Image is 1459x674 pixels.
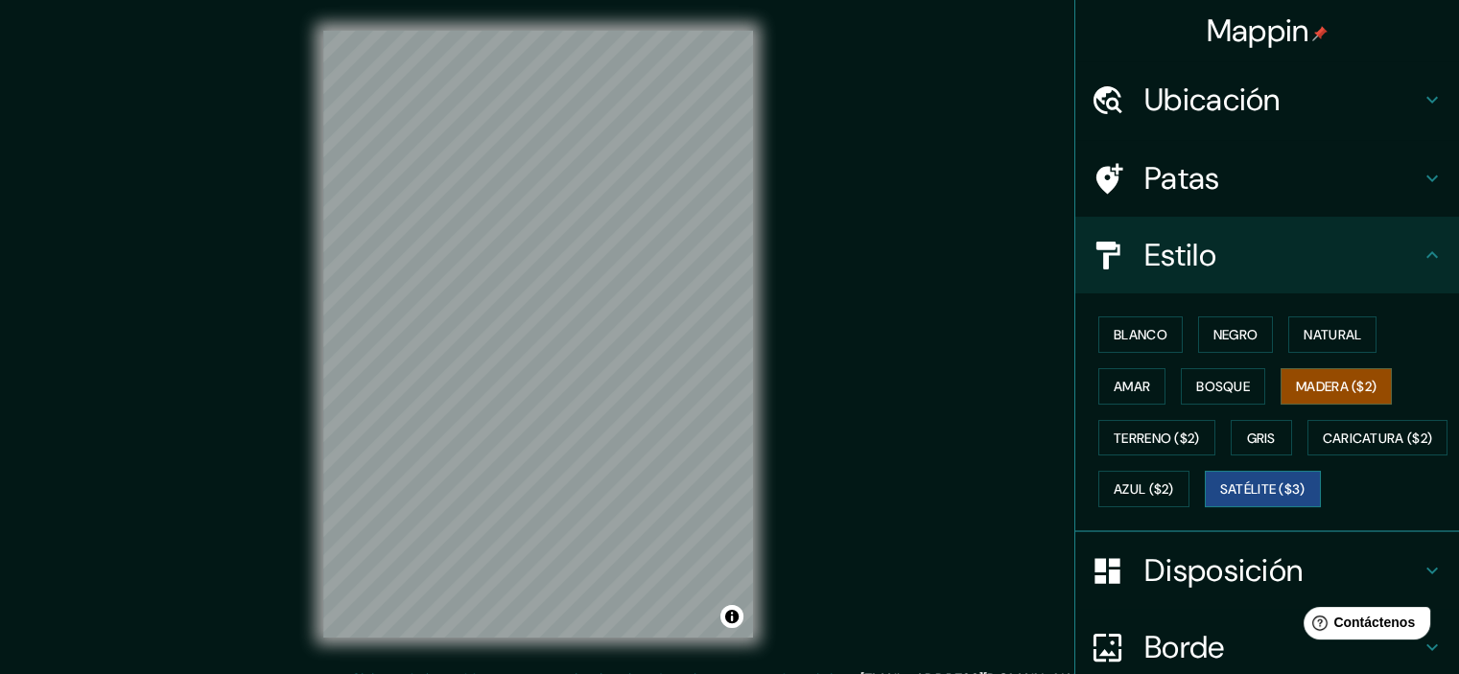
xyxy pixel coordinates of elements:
iframe: Lanzador de widgets de ayuda [1288,599,1438,653]
button: Bosque [1181,368,1265,405]
button: Negro [1198,316,1274,353]
font: Amar [1114,378,1150,395]
font: Azul ($2) [1114,481,1174,499]
font: Natural [1304,326,1361,343]
button: Terreno ($2) [1098,420,1215,456]
font: Caricatura ($2) [1323,430,1433,447]
font: Borde [1144,627,1225,667]
font: Ubicación [1144,80,1281,120]
font: Negro [1213,326,1259,343]
button: Gris [1231,420,1292,456]
div: Ubicación [1075,61,1459,138]
button: Activar o desactivar atribución [720,605,743,628]
button: Madera ($2) [1281,368,1392,405]
img: pin-icon.png [1312,26,1328,41]
div: Disposición [1075,532,1459,609]
button: Blanco [1098,316,1183,353]
font: Estilo [1144,235,1216,275]
button: Caricatura ($2) [1307,420,1448,456]
font: Terreno ($2) [1114,430,1200,447]
button: Natural [1288,316,1377,353]
font: Madera ($2) [1296,378,1377,395]
font: Patas [1144,158,1220,198]
font: Bosque [1196,378,1250,395]
div: Patas [1075,140,1459,217]
font: Satélite ($3) [1220,481,1306,499]
canvas: Mapa [323,31,753,638]
font: Mappin [1207,11,1309,51]
div: Estilo [1075,217,1459,293]
button: Satélite ($3) [1205,471,1321,507]
button: Amar [1098,368,1165,405]
font: Blanco [1114,326,1167,343]
font: Gris [1247,430,1276,447]
button: Azul ($2) [1098,471,1189,507]
font: Disposición [1144,550,1303,591]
